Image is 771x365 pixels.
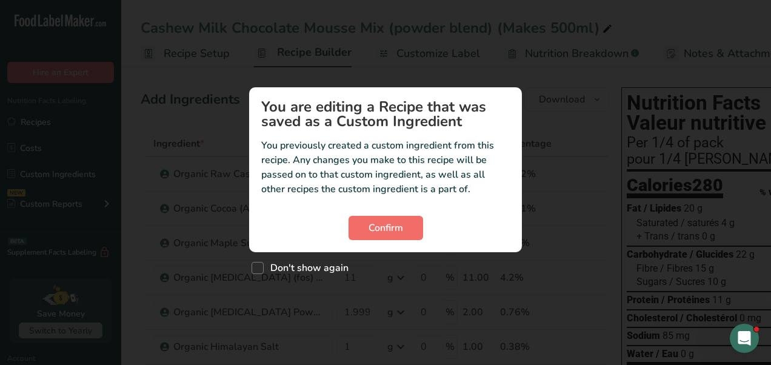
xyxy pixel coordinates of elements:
[730,324,759,353] iframe: Intercom live chat
[261,138,510,196] p: You previously created a custom ingredient from this recipe. Any changes you make to this recipe ...
[261,99,510,129] h1: You are editing a Recipe that was saved as a Custom Ingredient
[264,262,349,274] span: Don't show again
[349,216,423,240] button: Confirm
[369,221,403,235] span: Confirm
